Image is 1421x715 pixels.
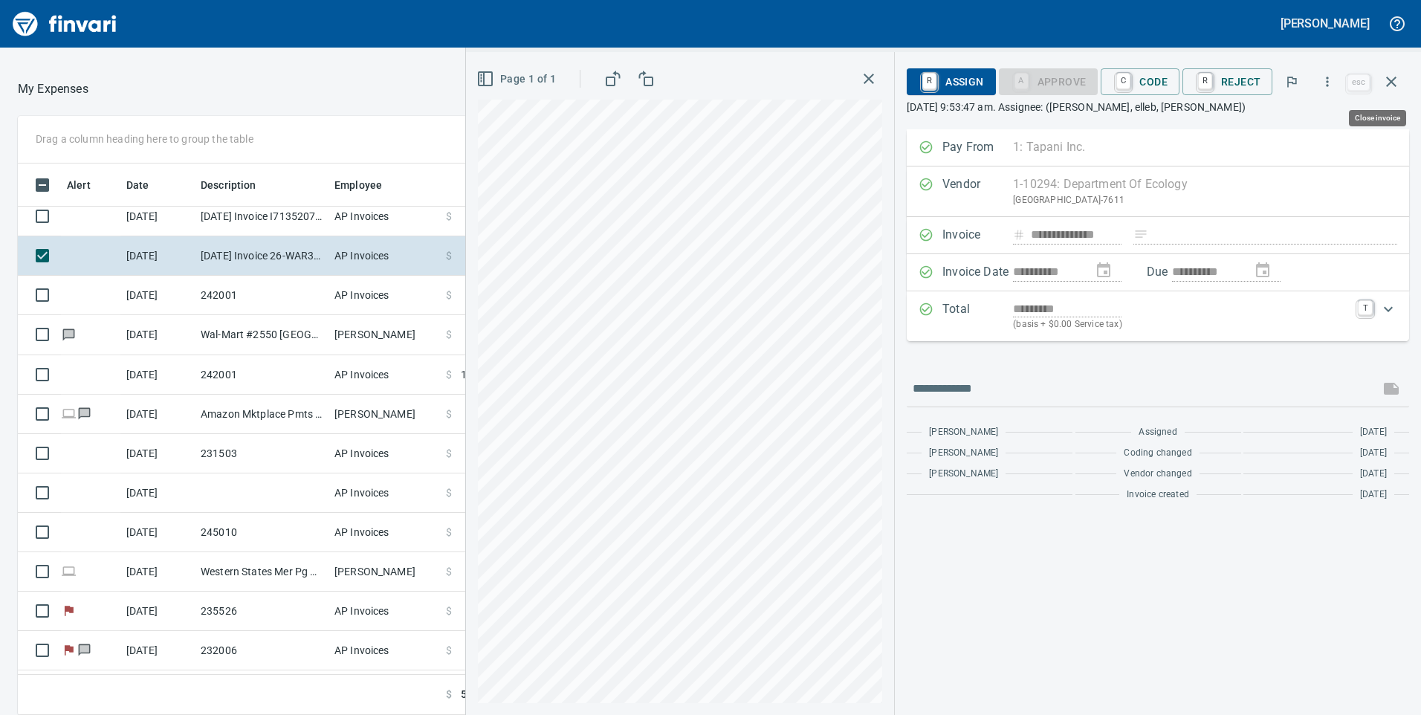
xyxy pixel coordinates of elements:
td: [DATE] [120,631,195,670]
span: 53,274.02 [461,687,508,702]
span: $ [446,209,452,224]
td: [DATE] [120,315,195,355]
button: RReject [1182,68,1272,95]
button: CCode [1101,68,1179,95]
td: [DATE] [120,592,195,631]
nav: breadcrumb [18,80,88,98]
td: 242001 [195,355,328,395]
button: RAssign [907,68,995,95]
p: (basis + $0.00 Service tax) [1013,317,1349,332]
a: R [1198,73,1212,89]
span: $ [446,604,452,618]
td: Wal-Mart #2550 [GEOGRAPHIC_DATA] [GEOGRAPHIC_DATA] [195,315,328,355]
td: 231503 [195,434,328,473]
td: [DATE] [120,552,195,592]
td: [DATE] Invoice I7135207 from H.D. [PERSON_NAME] Company Inc. (1-10431) [195,197,328,236]
span: $ [446,687,452,702]
span: $ [446,248,452,263]
a: Finvari [9,6,120,42]
span: [PERSON_NAME] [929,467,998,482]
div: Coding Required [999,74,1098,87]
span: Online transaction [61,566,77,576]
button: More [1311,65,1344,98]
span: Online transaction [61,408,77,418]
td: 232006 [195,631,328,670]
span: Description [201,176,256,194]
td: AP Invoices [328,592,440,631]
span: Has messages [77,408,92,418]
span: Description [201,176,276,194]
span: [DATE] [1360,446,1387,461]
td: [DATE] [120,670,195,710]
td: AP Invoices [328,631,440,670]
td: AP Invoices [328,513,440,552]
span: $ [446,446,452,461]
span: Page 1 of 1 [479,70,556,88]
span: Alert [67,176,110,194]
span: Flagged [61,606,77,615]
span: [DATE] [1360,425,1387,440]
h5: [PERSON_NAME] [1281,16,1370,31]
td: [PERSON_NAME] [328,395,440,434]
button: [PERSON_NAME] [1277,12,1373,35]
td: [DATE] [120,236,195,276]
div: Expand [907,291,1409,341]
td: Amazon Mktplace Pmts [DOMAIN_NAME][URL] WA [195,395,328,434]
a: C [1116,73,1130,89]
span: Assigned [1139,425,1176,440]
span: Assign [919,69,983,94]
span: $ [446,525,452,540]
td: 245010 [195,513,328,552]
td: [DATE] [120,197,195,236]
span: $ [446,288,452,302]
span: Has messages [61,329,77,339]
button: Page 1 of 1 [473,65,562,93]
span: $ [446,407,452,421]
td: Western States Mer Pg Meridian ID [195,552,328,592]
span: $ [446,367,452,382]
td: AP Invoices [328,197,440,236]
span: [PERSON_NAME] [929,446,998,461]
td: [PERSON_NAME] [328,315,440,355]
span: Employee [334,176,382,194]
span: Has messages [77,645,92,655]
td: AP Invoices [328,473,440,513]
td: AP Invoices [328,236,440,276]
p: [DATE] 9:53:47 am. Assignee: ([PERSON_NAME], elleb, [PERSON_NAME]) [907,100,1409,114]
span: $ [446,485,452,500]
td: AP Invoices [328,276,440,315]
td: AP Invoices [328,434,440,473]
td: [DATE] [120,395,195,434]
span: Reject [1194,69,1260,94]
span: [DATE] [1360,488,1387,502]
span: Amount [451,176,508,194]
span: Flagged [61,645,77,655]
span: Alert [67,176,91,194]
span: [PERSON_NAME] [929,425,998,440]
span: Invoice created [1127,488,1189,502]
span: 13,232.04 [461,367,508,382]
span: $ [446,564,452,579]
span: $ [446,643,452,658]
span: Vendor changed [1124,467,1191,482]
td: [DATE] [120,276,195,315]
td: AP Invoices [328,670,440,710]
td: AP Invoices [328,355,440,395]
button: Flag [1275,65,1308,98]
p: Drag a column heading here to group the table [36,132,253,146]
span: Code [1113,69,1168,94]
td: [PERSON_NAME] [328,552,440,592]
a: R [922,73,936,89]
span: Employee [334,176,401,194]
td: 242001 [195,276,328,315]
a: T [1358,300,1373,315]
td: 235526 [195,592,328,631]
span: Date [126,176,149,194]
a: esc [1347,74,1370,91]
td: [DATE] [120,513,195,552]
p: My Expenses [18,80,88,98]
td: [DATE] [120,473,195,513]
p: Total [942,300,1013,332]
span: This records your message into the invoice and notifies anyone mentioned [1373,371,1409,407]
td: [DATE] [120,434,195,473]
